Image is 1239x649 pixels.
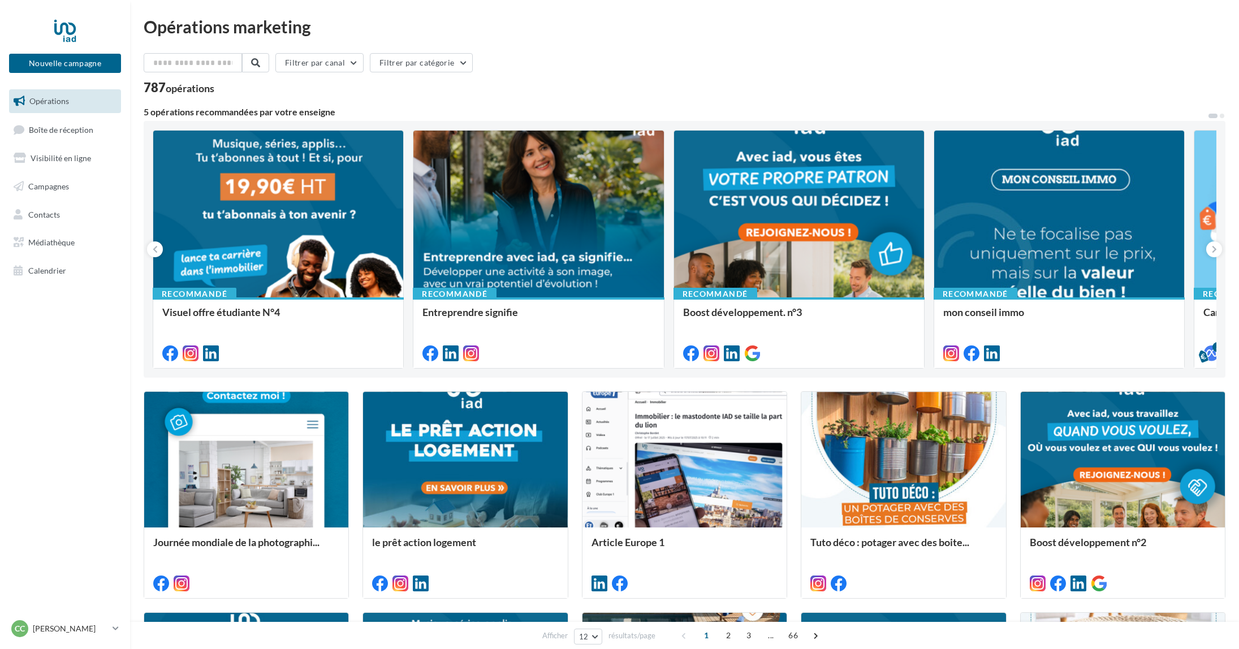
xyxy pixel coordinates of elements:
div: Recommandé [413,288,497,300]
span: 2 [719,626,737,644]
span: Contacts [28,209,60,219]
button: Filtrer par canal [275,53,364,72]
div: 5 [1212,342,1223,352]
span: résultats/page [608,630,655,641]
span: mon conseil immo [943,306,1024,318]
div: Recommandé [674,288,757,300]
a: Calendrier [7,259,123,283]
div: Recommandé [934,288,1017,300]
span: 12 [579,632,589,641]
span: Journée mondiale de la photographi... [153,536,320,548]
div: 5 opérations recommandées par votre enseigne [144,107,1207,116]
a: Contacts [7,203,123,227]
span: ... [762,626,780,644]
a: Boîte de réception [7,118,123,142]
span: Calendrier [28,266,66,275]
button: 12 [574,629,603,644]
span: 1 [697,626,715,644]
span: Visibilité en ligne [31,153,91,163]
a: Opérations [7,89,123,113]
span: Campagnes [28,181,69,191]
a: Médiathèque [7,231,123,254]
span: Tuto déco : potager avec des boite... [810,536,969,548]
button: Nouvelle campagne [9,54,121,73]
p: [PERSON_NAME] [33,623,108,634]
span: 3 [740,626,758,644]
span: Visuel offre étudiante N°4 [162,306,280,318]
span: Cc [15,623,25,634]
span: Boîte de réception [29,124,93,134]
a: Cc [PERSON_NAME] [9,618,121,639]
span: Afficher [542,630,568,641]
span: Médiathèque [28,237,75,247]
button: Filtrer par catégorie [370,53,473,72]
span: le prêt action logement [372,536,476,548]
span: Boost développement. n°3 [683,306,802,318]
span: Boost développement n°2 [1030,536,1146,548]
span: Article Europe 1 [592,536,664,548]
div: 787 [144,81,214,94]
span: Opérations [29,96,69,106]
span: 66 [784,626,802,644]
span: Entreprendre signifie [422,306,518,318]
a: Campagnes [7,175,123,198]
a: Visibilité en ligne [7,146,123,170]
div: Recommandé [153,288,236,300]
div: opérations [166,83,214,93]
div: Opérations marketing [144,18,1225,35]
